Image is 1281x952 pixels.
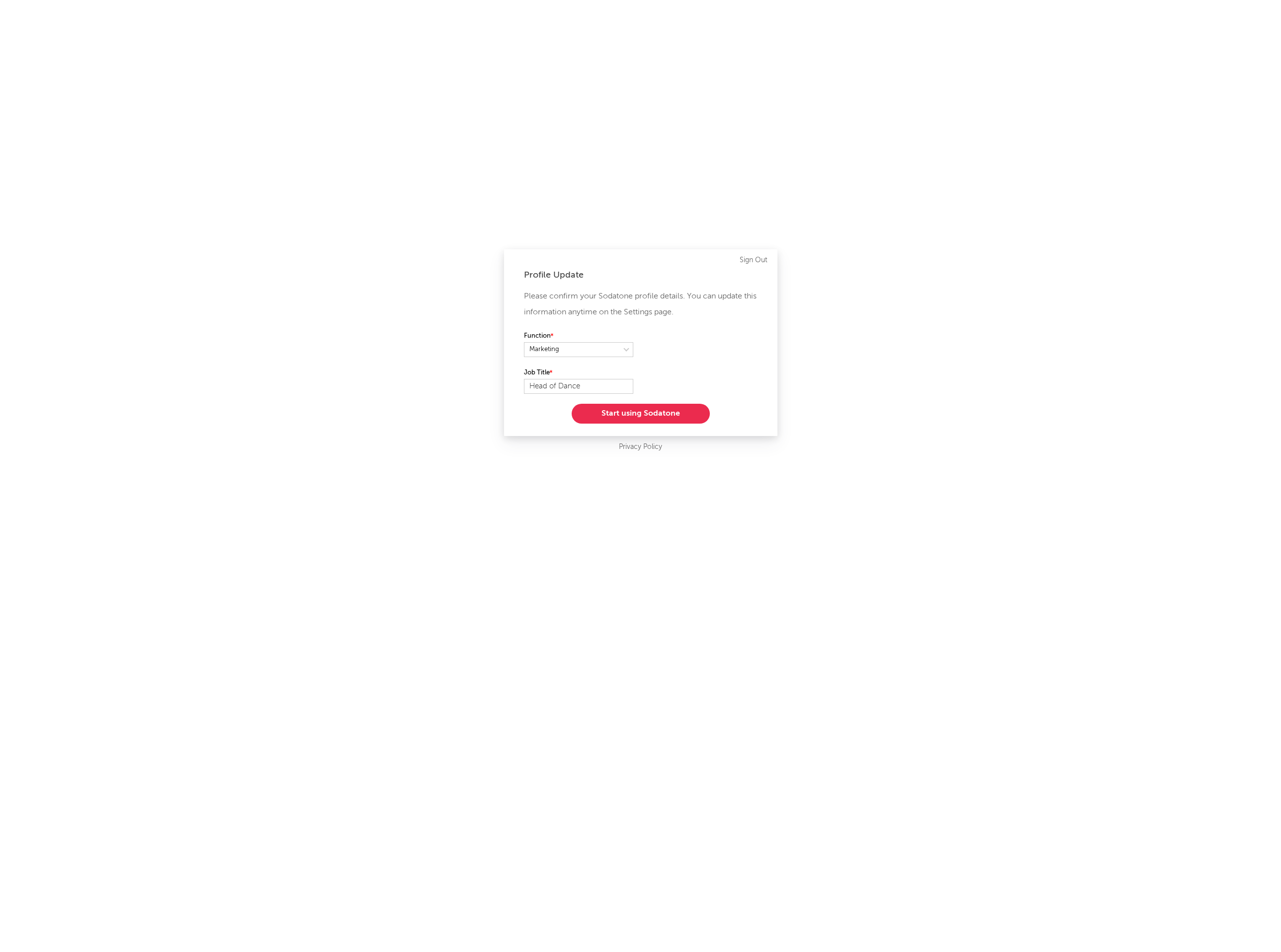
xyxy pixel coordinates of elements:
button: Start using Sodatone [572,404,710,424]
div: Profile Update [524,269,758,281]
label: Function [524,330,633,342]
label: Job Title [524,367,633,379]
a: Privacy Policy [619,441,662,453]
a: Sign Out [740,254,768,266]
p: Please confirm your Sodatone profile details. You can update this information anytime on the Sett... [524,289,758,320]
